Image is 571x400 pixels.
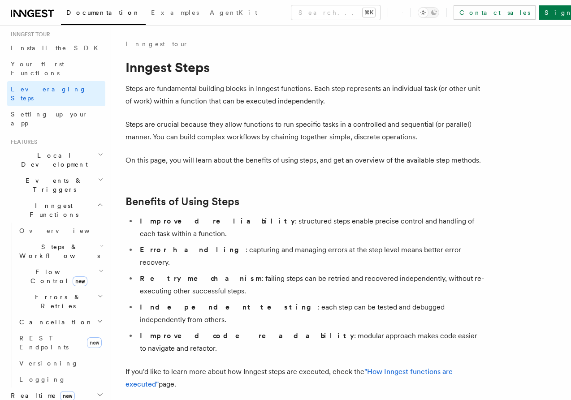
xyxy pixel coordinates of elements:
[16,318,93,327] span: Cancellation
[204,3,263,24] a: AgentKit
[11,111,88,127] span: Setting up your app
[137,215,484,240] li: : structured steps enable precise control and handling of each task within a function.
[7,151,98,169] span: Local Development
[7,31,50,38] span: Inngest tour
[140,331,354,340] strong: Improved code readability
[125,154,484,167] p: On this page, you will learn about the benefits of using steps, and get an overview of the availa...
[125,195,239,208] a: Benefits of Using Steps
[7,147,105,172] button: Local Development
[137,272,484,297] li: : failing steps can be retried and recovered independently, without re-executing other successful...
[7,223,105,387] div: Inngest Functions
[16,371,105,387] a: Logging
[418,7,439,18] button: Toggle dark mode
[16,264,105,289] button: Flow Controlnew
[11,44,104,52] span: Install the SDK
[140,303,318,311] strong: Independent testing
[19,227,112,234] span: Overview
[454,5,536,20] a: Contact sales
[363,8,375,17] kbd: ⌘K
[61,3,146,25] a: Documentation
[7,176,98,194] span: Events & Triggers
[125,118,484,143] p: Steps are crucial because they allow functions to run specific tasks in a controlled and sequenti...
[7,172,105,198] button: Events & Triggers
[7,56,105,81] a: Your first Functions
[125,39,188,48] a: Inngest tour
[19,335,69,351] span: REST Endpoints
[16,330,105,355] a: REST Endpointsnew
[7,138,37,146] span: Features
[7,81,105,106] a: Leveraging Steps
[7,40,105,56] a: Install the SDK
[140,274,262,283] strong: Retry mechanism
[16,355,105,371] a: Versioning
[125,59,484,75] h1: Inngest Steps
[137,330,484,355] li: : modular approach makes code easier to navigate and refactor.
[137,301,484,326] li: : each step can be tested and debugged independently from others.
[125,82,484,108] p: Steps are fundamental building blocks in Inngest functions. Each step represents an individual ta...
[16,239,105,264] button: Steps & Workflows
[140,245,246,254] strong: Error handling
[210,9,257,16] span: AgentKit
[66,9,140,16] span: Documentation
[125,366,484,391] p: If you'd like to learn more about how Inngest steps are executed, check the page.
[19,376,66,383] span: Logging
[7,201,97,219] span: Inngest Functions
[16,292,97,310] span: Errors & Retries
[11,60,64,77] span: Your first Functions
[16,289,105,314] button: Errors & Retries
[16,242,100,260] span: Steps & Workflows
[87,337,102,348] span: new
[16,267,99,285] span: Flow Control
[151,9,199,16] span: Examples
[73,276,87,286] span: new
[16,314,105,330] button: Cancellation
[7,391,75,400] span: Realtime
[146,3,204,24] a: Examples
[7,198,105,223] button: Inngest Functions
[140,217,295,225] strong: Improved reliability
[137,244,484,269] li: : capturing and managing errors at the step level means better error recovery.
[16,223,105,239] a: Overview
[291,5,381,20] button: Search...⌘K
[7,106,105,131] a: Setting up your app
[19,360,78,367] span: Versioning
[11,86,87,102] span: Leveraging Steps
